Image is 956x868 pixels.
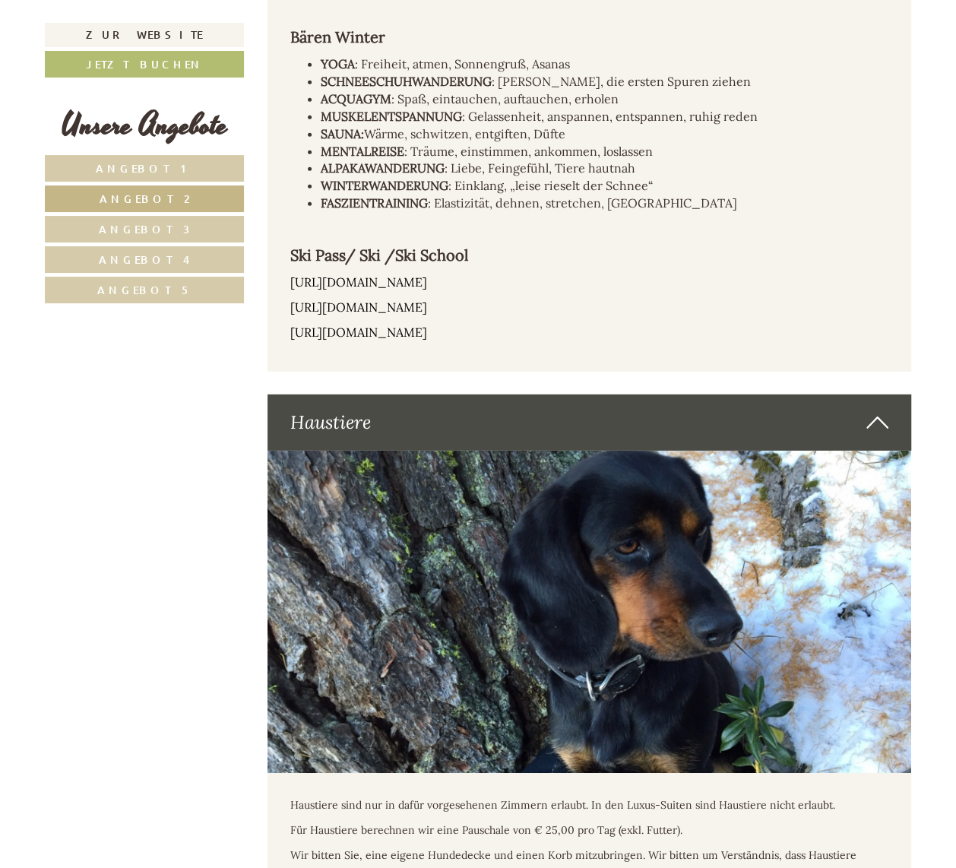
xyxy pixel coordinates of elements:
strong: SCHNEESCHUHWANDERUNG [321,74,492,89]
strong: FASZIENTRAINING [321,195,428,211]
div: Unsere Angebote [45,104,244,147]
li: : Spaß, eintauchen, auftauchen, erholen [321,90,889,108]
strong: MUSKELENTSPANNUNG [321,109,462,124]
li: : Einklang, „leise rieselt der Schnee“ [321,177,889,195]
li: : Liebe, Feingefühl, Tiere hautnah [321,160,889,177]
span: Angebot 2 [100,192,190,206]
strong: YOGA [321,56,355,71]
li: Wärme, schwitzen, entgiften, Düfte [321,125,889,143]
a: [URL][DOMAIN_NAME] [290,325,427,340]
li: : [PERSON_NAME], die ersten Spuren ziehen [321,73,889,90]
span: Angebot 4 [99,252,190,267]
strong: ALPAKAWANDERUNG [321,160,445,176]
li: : Elastizität, dehnen, stretchen, [GEOGRAPHIC_DATA] [321,195,889,212]
a: [URL][DOMAIN_NAME] [290,274,427,290]
li: : Träume, einstimmen, ankommen, loslassen [321,143,889,160]
strong: MENTALREISE [321,144,404,159]
span: Angebot 3 [99,222,190,236]
strong: ACQUAGYM [321,91,391,106]
a: Jetzt buchen [45,51,244,78]
a: Zur Website [45,23,244,47]
strong: Bären Winter [290,27,385,46]
a: [URL][DOMAIN_NAME] [290,299,427,315]
span: Haustiere sind nur in dafür vorgesehenen Zimmern erlaubt. In den Luxus-Suiten sind Haustiere nich... [290,798,835,812]
li: : Gelassenheit, anspannen, entspannen, ruhig reden [321,108,889,125]
span: Angebot 5 [97,283,192,297]
strong: SAUNA: [321,126,364,141]
span: Angebot 1 [96,161,194,176]
span: Für Haustiere berechnen wir eine Pauschale von € 25,00 pro Tag (exkl. Futter). [290,823,682,837]
span: Ski Pass/ Ski /Ski School [290,246,468,265]
li: : Freiheit, atmen, Sonnengruß, Asanas [321,55,889,73]
strong: WINTERWANDERUNG [321,178,448,193]
div: Haustiere [267,394,912,451]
